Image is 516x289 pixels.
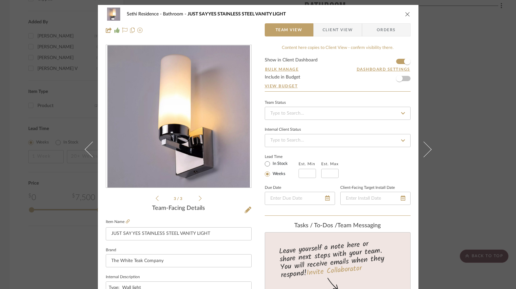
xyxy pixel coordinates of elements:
[265,134,411,147] input: Type to Search…
[127,12,163,16] span: Sethi Residence
[294,223,337,229] span: Tasks / To-Dos /
[106,227,252,240] input: Enter Item Name
[106,219,130,225] label: Item Name
[340,192,411,205] input: Enter Install Date
[265,186,281,189] label: Due Date
[323,23,353,36] span: Client View
[271,171,285,177] label: Weeks
[174,197,177,201] span: 3
[106,205,252,212] div: Team-Facing Details
[163,12,188,16] span: Bathroom
[106,45,251,188] div: 2
[299,162,315,166] label: Est. Min
[265,222,411,230] div: team Messaging
[106,276,140,279] label: Internal Description
[180,197,183,201] span: 3
[188,12,286,16] span: JUST SAY YES STAINLESS STEEL VANITY LIGHT
[340,186,395,189] label: Client-Facing Target Install Date
[265,107,411,120] input: Type to Search…
[265,192,335,205] input: Enter Due Date
[106,249,116,252] label: Brand
[106,254,252,267] input: Enter Brand
[265,66,299,72] button: Bulk Manage
[265,83,411,89] a: View Budget
[264,237,411,281] div: Leave yourself a note here or share next steps with your team. You will receive emails when they ...
[321,162,339,166] label: Est. Max
[306,263,362,279] a: Invite Collaborator
[356,66,411,72] button: Dashboard Settings
[107,45,250,188] img: 7edb4729-684c-40bb-af42-e726cf74e514_436x436.jpg
[265,154,299,160] label: Lead Time
[177,197,180,201] span: /
[265,128,301,131] div: Internal Client Status
[271,161,288,167] label: In Stock
[106,8,122,21] img: 4ee8d9df-c932-4e7e-b67c-21d6bd5ab8e6_48x40.jpg
[276,23,303,36] span: Team View
[405,11,411,17] button: close
[265,160,299,178] mat-radio-group: Select item type
[265,101,286,104] div: Team Status
[265,45,411,51] div: Content here copies to Client View - confirm visibility there.
[370,23,403,36] span: Orders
